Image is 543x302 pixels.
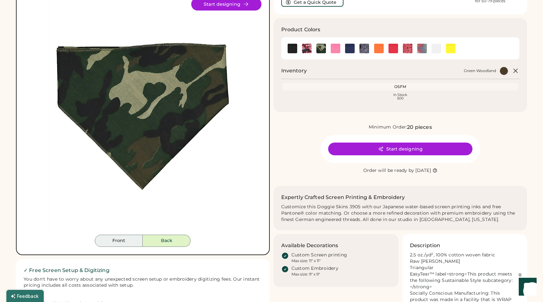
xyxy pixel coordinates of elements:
img: Orange Swatch Image [374,44,384,53]
h3: Product Colors [281,26,321,33]
div: Tye-Dye Paisley [417,44,427,53]
div: Customize this Doggie Skins 3905 with our Japanese water-based screen printing inks and free Pant... [281,204,520,223]
img: White Swatch Image [432,44,441,53]
div: Custom Embroidery [291,265,338,272]
iframe: Front Chat [513,273,540,301]
div: Green Woodland [464,68,496,73]
div: Orange [374,44,384,53]
div: Flag [302,44,312,53]
div: Green Woodland [316,44,326,53]
div: Navy Paisley [359,44,369,53]
h2: ✓ Free Screen Setup & Digitizing [24,267,262,274]
img: Red Swatch Image [388,44,398,53]
div: Max size: 9" x 9" [291,272,320,277]
img: Tye-Dye Paisley Swatch Image [417,44,427,53]
button: Start designing [328,143,472,155]
img: Navy Swatch Image [345,44,355,53]
div: Minimum Order: [369,124,407,130]
div: Hot Pink [331,44,340,53]
div: 20 pieces [407,123,432,131]
h2: Expertly Crafted Screen Printing & Embroidery [281,194,405,201]
div: Custom Screen printing [291,252,347,258]
img: Yellow Swatch Image [446,44,456,53]
div: Yellow [446,44,456,53]
img: Hot Pink Swatch Image [331,44,340,53]
h2: Inventory [281,67,307,75]
div: OSFM [284,84,517,89]
img: Red Paisley Swatch Image [403,44,412,53]
img: Green Woodland Swatch Image [316,44,326,53]
div: Navy [345,44,355,53]
img: Black Swatch Image [288,44,297,53]
h3: Description [410,242,441,249]
div: Red Paisley [403,44,412,53]
div: You don't have to worry about any unexpected screen setup or embroidery digitizing fees. Our inst... [24,276,262,289]
div: Black [288,44,297,53]
img: Flag Swatch Image [302,44,312,53]
div: In Stock 500 [284,93,517,100]
div: [DATE] [415,167,431,174]
div: Max size: 11" x 11" [291,258,321,263]
button: Back [143,235,191,247]
div: Order will be ready by [363,167,414,174]
div: Red [388,44,398,53]
img: Navy Paisley Swatch Image [359,44,369,53]
button: Front [95,235,143,247]
h3: Available Decorations [281,242,338,249]
div: White [432,44,441,53]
